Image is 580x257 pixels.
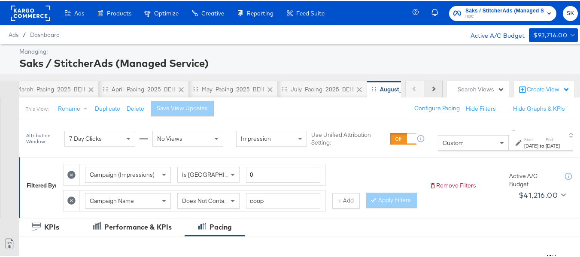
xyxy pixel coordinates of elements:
[524,141,538,148] div: [DATE]
[311,130,387,145] label: Use Unified Attribution Setting:
[95,103,120,112] button: Duplicate
[246,192,320,208] input: Enter a search term
[17,84,85,92] div: March_Pacing_2025_BEH
[546,141,560,148] div: [DATE]
[19,54,576,69] div: Saks / StitcherAds (Managed Service)
[443,138,464,145] span: Custom
[566,7,574,17] span: SK
[18,30,30,37] span: /
[466,103,496,112] button: Hide Filters
[458,84,504,92] div: Search Views
[74,9,84,15] span: Ads
[90,169,155,177] span: Campaign (Impressions)
[509,171,556,187] div: Active A/C Budget
[69,133,102,141] span: 7 Day Clicks
[52,100,97,115] button: Rename
[104,221,172,231] div: Performance & KPIs
[282,85,287,90] div: Drag to reorder tab
[157,133,182,141] span: No Views
[154,9,179,15] span: Optimize
[44,221,59,231] div: KPIs
[202,84,264,92] div: May_Pacing_2025_BEH
[9,30,18,37] span: Ads
[519,187,558,200] div: $41,216.00
[90,196,134,203] span: Campaign Name
[193,85,198,90] div: Drag to reorder tab
[210,221,232,231] div: Pacing
[408,100,466,115] button: Configure Pacing
[546,136,560,141] label: End:
[538,141,546,148] strong: to
[247,9,273,15] span: Reporting
[513,103,565,112] button: Hide Graphs & KPIs
[510,128,518,131] span: ↑
[449,5,556,20] button: Saks / StitcherAds (Managed Service)HBC
[107,9,131,15] span: Products
[182,196,229,203] span: Does Not Contain
[332,192,360,207] button: + Add
[246,166,320,181] input: Enter a number
[529,27,578,41] button: $93,716.00
[127,103,144,112] button: Delete
[26,104,49,111] div: This View:
[465,12,544,19] span: HBC
[527,84,570,93] div: Create View
[371,85,376,90] div: Drag to reorder tab
[27,180,57,188] div: Filtered By:
[296,9,325,15] span: Feed Suite
[103,85,108,90] div: Drag to reorder tab
[533,29,567,39] div: $93,716.00
[112,84,176,92] div: April_Pacing_2025_BEH
[182,169,248,177] span: Is [GEOGRAPHIC_DATA]
[26,131,60,143] div: Attribution Window:
[462,27,525,40] div: Active A/C Budget
[563,5,578,20] button: SK
[465,5,544,14] span: Saks / StitcherAds (Managed Service)
[19,46,576,54] div: Managing:
[515,187,568,201] button: $41,216.00
[291,84,354,92] div: July_Pacing_2025_BEH
[201,9,224,15] span: Creative
[524,136,538,141] label: Start:
[30,30,60,37] a: Dashboard
[380,84,451,92] div: August_Pacing_2025_BEH
[241,133,271,141] span: Impression
[429,180,476,188] button: Remove Filters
